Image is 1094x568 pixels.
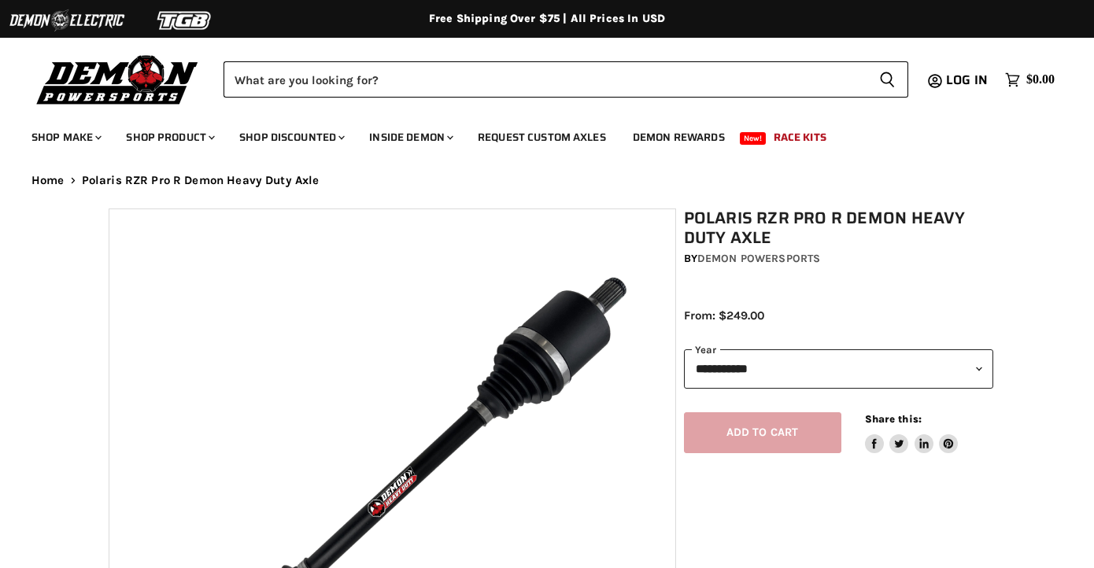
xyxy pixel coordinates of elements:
a: Log in [939,73,997,87]
button: Search [867,61,908,98]
a: Shop Product [114,121,224,153]
h1: Polaris RZR Pro R Demon Heavy Duty Axle [684,208,993,248]
a: Demon Rewards [621,121,737,153]
a: Race Kits [762,121,838,153]
a: Shop Discounted [227,121,354,153]
a: Shop Make [20,121,111,153]
aside: Share this: [865,412,959,454]
span: Share this: [865,413,922,425]
a: $0.00 [997,68,1063,91]
form: Product [224,61,908,98]
a: Home [31,174,65,187]
img: TGB Logo 2 [126,6,244,35]
a: Inside Demon [357,121,463,153]
input: Search [224,61,867,98]
ul: Main menu [20,115,1051,153]
a: Demon Powersports [697,252,820,265]
img: Demon Powersports [31,51,204,107]
span: From: $249.00 [684,308,764,323]
span: Polaris RZR Pro R Demon Heavy Duty Axle [82,174,320,187]
span: Log in [946,70,988,90]
span: $0.00 [1026,72,1055,87]
select: year [684,349,993,388]
img: Demon Electric Logo 2 [8,6,126,35]
div: by [684,250,993,267]
a: Request Custom Axles [466,121,618,153]
span: New! [740,132,767,145]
